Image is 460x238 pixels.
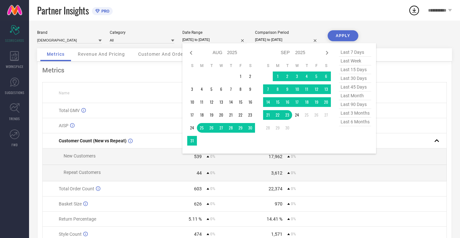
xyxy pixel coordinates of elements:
td: Thu Sep 11 2025 [302,84,312,94]
div: 970 [275,201,282,206]
th: Saturday [245,63,255,68]
td: Fri Sep 26 2025 [312,110,321,120]
span: 0% [210,186,215,191]
td: Fri Aug 22 2025 [236,110,245,120]
th: Friday [236,63,245,68]
span: last 45 days [339,83,371,91]
td: Sat Sep 20 2025 [321,97,331,107]
td: Sat Sep 13 2025 [321,84,331,94]
td: Fri Aug 29 2025 [236,123,245,133]
span: 0% [210,232,215,236]
td: Wed Sep 17 2025 [292,97,302,107]
td: Tue Sep 02 2025 [282,71,292,81]
div: 5.11 % [189,216,202,222]
td: Wed Sep 10 2025 [292,84,302,94]
td: Mon Sep 29 2025 [273,123,282,133]
div: Comparison Period [255,30,320,35]
td: Sat Aug 23 2025 [245,110,255,120]
td: Fri Aug 01 2025 [236,71,245,81]
td: Tue Sep 30 2025 [282,123,292,133]
td: Sat Aug 09 2025 [245,84,255,94]
td: Thu Aug 28 2025 [226,123,236,133]
div: Brand [37,30,102,35]
td: Sun Sep 28 2025 [263,123,273,133]
span: TRENDS [9,116,20,121]
td: Mon Sep 08 2025 [273,84,282,94]
span: Customer Count (New vs Repeat) [59,138,127,143]
td: Sun Aug 31 2025 [187,136,197,146]
div: Category [110,30,174,35]
span: 0% [210,202,215,206]
span: 0% [291,154,296,159]
td: Fri Aug 15 2025 [236,97,245,107]
td: Sat Aug 02 2025 [245,71,255,81]
span: Partner Insights [37,4,89,17]
td: Thu Aug 14 2025 [226,97,236,107]
td: Wed Sep 24 2025 [292,110,302,120]
span: Total Order Count [59,186,94,191]
th: Monday [273,63,282,68]
td: Tue Aug 05 2025 [207,84,216,94]
div: 44 [197,170,202,176]
td: Sun Sep 21 2025 [263,110,273,120]
span: 0% [291,186,296,191]
td: Thu Sep 25 2025 [302,110,312,120]
th: Thursday [302,63,312,68]
div: Metrics [42,66,447,74]
td: Thu Aug 07 2025 [226,84,236,94]
div: Date Range [182,30,247,35]
td: Thu Aug 21 2025 [226,110,236,120]
td: Sun Aug 24 2025 [187,123,197,133]
span: last 15 days [339,65,371,74]
th: Saturday [321,63,331,68]
div: 539 [194,154,202,159]
span: last 30 days [339,74,371,83]
th: Wednesday [216,63,226,68]
div: Previous month [187,49,195,57]
td: Wed Aug 06 2025 [216,84,226,94]
td: Mon Sep 01 2025 [273,71,282,81]
td: Fri Aug 08 2025 [236,84,245,94]
div: 22,374 [269,186,282,191]
span: Name [59,91,69,95]
span: 0% [291,232,296,236]
span: AISP [59,123,68,128]
span: Return Percentage [59,216,96,222]
span: Metrics [47,52,65,57]
th: Monday [197,63,207,68]
span: 0% [210,154,215,159]
td: Fri Sep 05 2025 [312,71,321,81]
td: Tue Sep 09 2025 [282,84,292,94]
span: last 3 months [339,109,371,118]
div: 1,571 [271,232,282,237]
span: Revenue And Pricing [78,52,125,57]
th: Thursday [226,63,236,68]
td: Sat Sep 06 2025 [321,71,331,81]
input: Select date range [182,36,247,43]
th: Friday [312,63,321,68]
td: Mon Aug 11 2025 [197,97,207,107]
span: Total GMV [59,108,80,113]
td: Sun Aug 10 2025 [187,97,197,107]
span: Style Count [59,232,82,237]
td: Wed Aug 27 2025 [216,123,226,133]
th: Sunday [263,63,273,68]
div: Next month [323,49,331,57]
td: Mon Aug 04 2025 [197,84,207,94]
td: Fri Sep 19 2025 [312,97,321,107]
td: Tue Aug 19 2025 [207,110,216,120]
td: Sun Aug 17 2025 [187,110,197,120]
th: Sunday [187,63,197,68]
span: Customer And Orders [138,52,188,57]
input: Select comparison period [255,36,320,43]
div: 626 [194,201,202,206]
span: 0% [210,217,215,221]
span: Basket Size [59,201,82,206]
span: last 6 months [339,118,371,126]
div: 3,612 [271,170,282,176]
span: 0% [291,217,296,221]
span: New Customers [64,153,96,158]
span: SCORECARDS [5,38,24,43]
div: 17,962 [269,154,282,159]
span: last 90 days [339,100,371,109]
